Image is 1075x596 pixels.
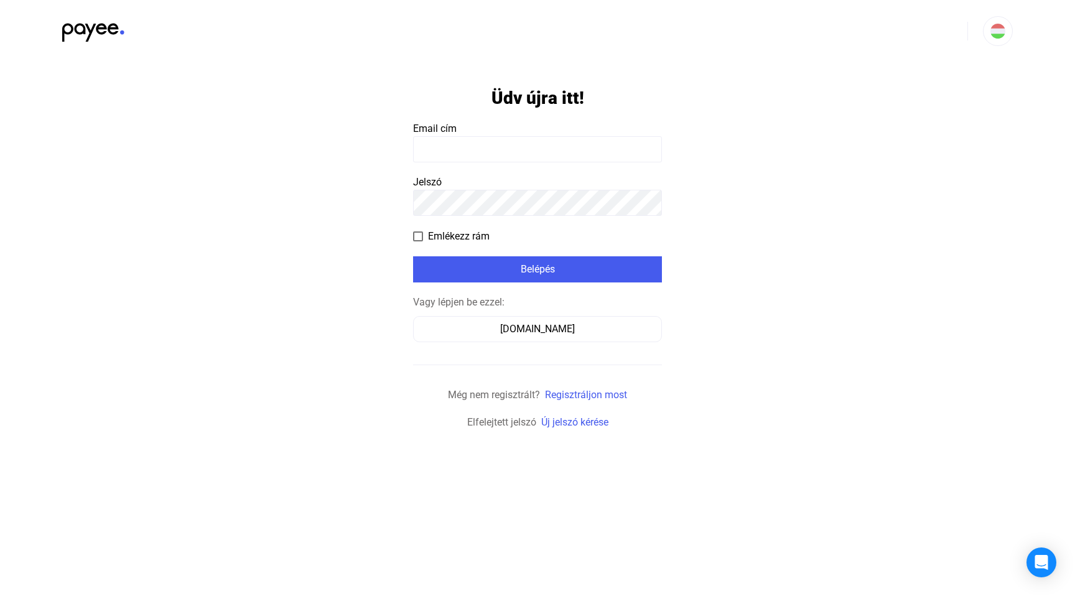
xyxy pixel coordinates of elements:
img: HU [990,24,1005,39]
a: [DOMAIN_NAME] [413,323,662,335]
span: Emlékezz rám [428,229,490,244]
span: Elfelejtett jelszó [467,416,536,428]
div: Vagy lépjen be ezzel: [413,295,662,310]
div: Open Intercom Messenger [1026,547,1056,577]
button: HU [983,16,1013,46]
img: black-payee-blue-dot.svg [62,16,124,42]
button: Belépés [413,256,662,282]
a: Regisztráljon most [545,389,627,401]
div: [DOMAIN_NAME] [417,322,658,337]
h1: Üdv újra itt! [491,87,584,109]
span: Email cím [413,123,457,134]
span: Még nem regisztrált? [448,389,540,401]
a: Új jelszó kérése [541,416,608,428]
div: Belépés [417,262,658,277]
span: Jelszó [413,176,442,188]
button: [DOMAIN_NAME] [413,316,662,342]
